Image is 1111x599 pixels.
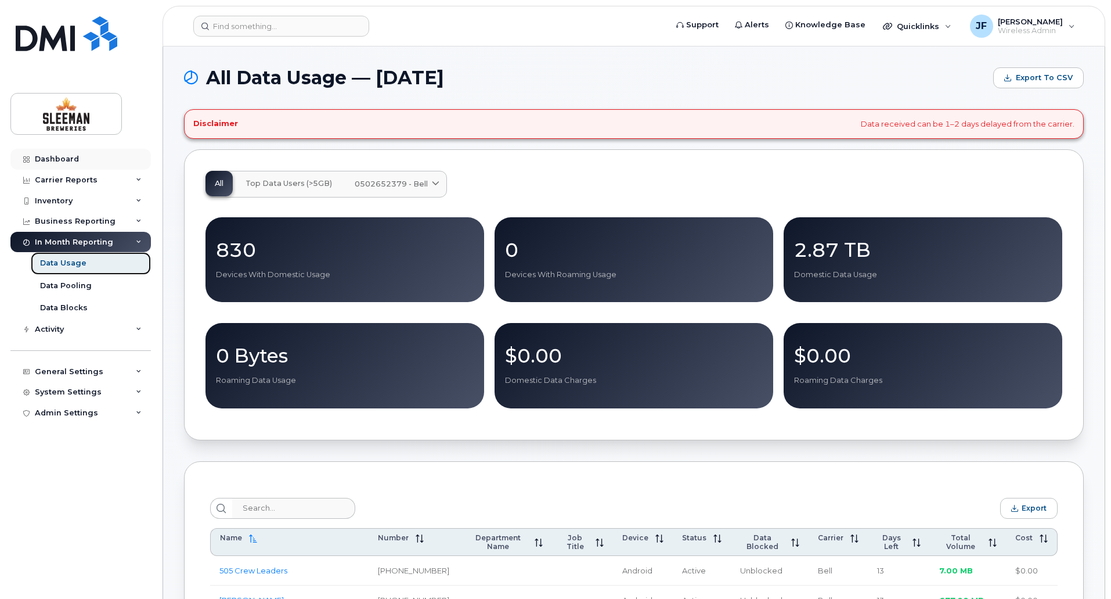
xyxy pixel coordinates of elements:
span: Status [682,533,706,542]
button: Export to CSV [993,67,1084,88]
p: Domestic Data Charges [505,375,763,386]
p: Roaming Data Usage [216,375,474,386]
span: Number [378,533,409,542]
span: Top Data Users (>5GB) [246,179,332,188]
td: $0.00 [1006,556,1058,586]
span: Department Name [468,533,528,551]
p: $0.00 [794,345,1052,366]
span: Carrier [818,533,843,542]
p: Devices With Domestic Usage [216,270,474,280]
p: $0.00 [505,345,763,366]
span: Device [622,533,648,542]
span: Export [1022,504,1047,512]
span: All Data Usage — [DATE] [206,69,444,87]
td: Unblocked [731,556,809,586]
span: Cost [1015,533,1033,542]
p: Devices With Roaming Usage [505,270,763,280]
button: Export [1000,498,1058,519]
p: 0 [505,239,763,260]
p: 0 Bytes [216,345,474,366]
td: Bell [809,556,868,586]
p: 2.87 TB [794,239,1052,260]
p: 830 [216,239,474,260]
p: Roaming Data Charges [794,375,1052,386]
td: 13 [868,556,930,586]
span: Name [220,533,242,542]
span: Total Volume [939,533,982,551]
span: 7.00 MB [939,566,973,575]
a: 0502652379 - Bell [345,171,446,197]
p: Domestic Data Usage [794,270,1052,280]
div: Data received can be 1–2 days delayed from the carrier. [184,109,1084,139]
span: Export to CSV [1016,73,1073,83]
h4: Disclaimer [193,119,238,128]
span: Data Blocked [740,533,784,551]
input: Search... [232,498,355,519]
span: Job Title [561,533,589,551]
span: Days Left [877,533,906,551]
td: Active [673,556,731,586]
a: 505 Crew Leaders [219,566,287,575]
td: Android [613,556,673,586]
span: 0502652379 - Bell [355,178,428,189]
td: [PHONE_NUMBER] [369,556,459,586]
